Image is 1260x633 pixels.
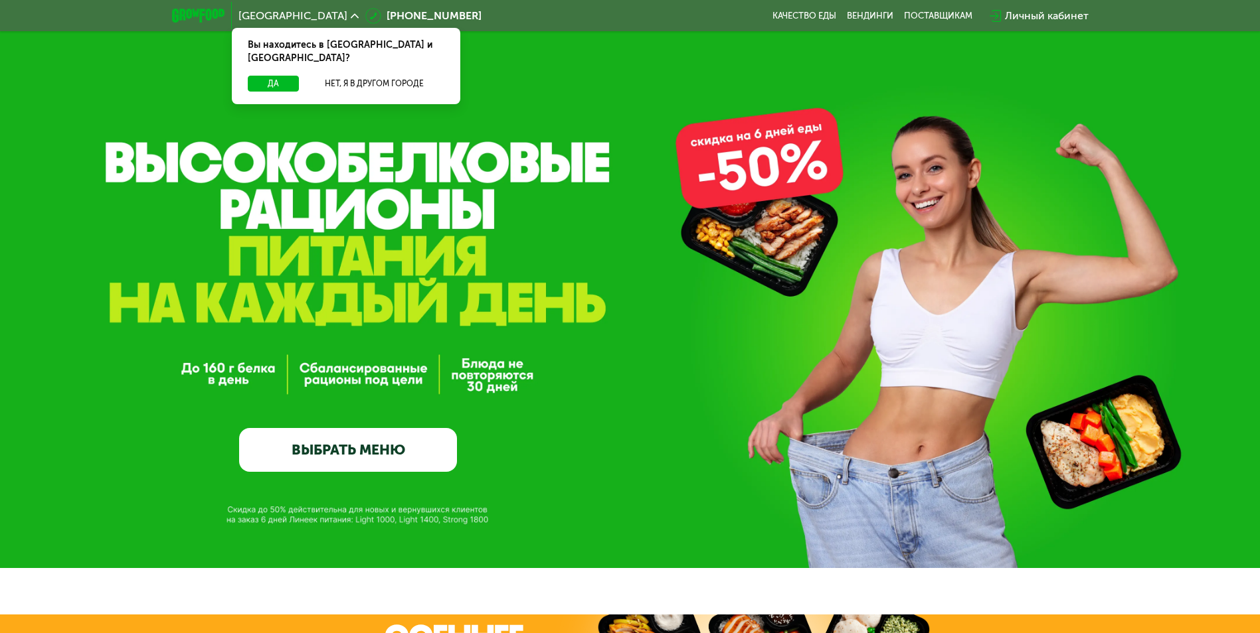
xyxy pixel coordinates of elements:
[1005,8,1089,24] div: Личный кабинет
[248,76,299,92] button: Да
[238,11,347,21] span: [GEOGRAPHIC_DATA]
[847,11,893,21] a: Вендинги
[304,76,444,92] button: Нет, я в другом городе
[772,11,836,21] a: Качество еды
[239,428,457,472] a: ВЫБРАТЬ МЕНЮ
[232,28,460,76] div: Вы находитесь в [GEOGRAPHIC_DATA] и [GEOGRAPHIC_DATA]?
[904,11,972,21] div: поставщикам
[365,8,482,24] a: [PHONE_NUMBER]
